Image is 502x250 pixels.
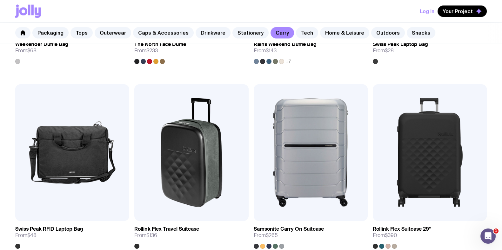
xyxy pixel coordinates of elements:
a: Tech [296,27,318,38]
a: Drinkware [196,27,231,38]
a: Tops [70,27,93,38]
a: The North Face DuffleFrom$233 [134,36,248,64]
iframe: Intercom live chat [480,228,496,244]
a: Swiss Peak RFID Laptop BagFrom$48 [15,221,129,249]
span: $48 [27,232,37,239]
a: Rollink Flex Travel SuitcaseFrom$136 [134,221,248,249]
span: 1 [493,228,499,234]
a: Caps & Accessories [133,27,194,38]
h3: Rollink Flex Travel Suitcase [134,226,199,232]
span: $68 [27,47,37,54]
span: From [373,48,394,54]
span: From [134,48,158,54]
a: Carry [271,27,294,38]
span: $143 [266,47,277,54]
span: $28 [385,47,394,54]
span: From [15,48,37,54]
span: From [254,48,277,54]
h3: Rains Weekend Duffle Bag [254,41,317,48]
a: Outdoors [371,27,405,38]
a: Snacks [407,27,435,38]
h3: Samsonite Carry On Suitcase [254,226,324,232]
span: $233 [146,47,158,54]
h3: Swiss Peak RFID Laptop Bag [15,226,83,232]
span: Your Project [443,8,473,14]
button: Your Project [438,5,487,17]
span: From [373,232,397,239]
span: From [134,232,157,239]
a: Weekender Duffle BagFrom$68 [15,36,129,64]
a: Home & Leisure [320,27,369,38]
a: Stationery [232,27,269,38]
a: Rains Weekend Duffle BagFrom$143+7 [254,36,368,64]
span: $265 [266,232,278,239]
a: Rollink Flex Suitcase 29"From$390 [373,221,487,249]
button: Log In [420,5,434,17]
a: Outerwear [95,27,131,38]
h3: Swiss Peak Laptop Bag [373,41,428,48]
a: Swiss Peak Laptop BagFrom$28 [373,36,487,64]
span: From [15,232,37,239]
a: Samsonite Carry On SuitcaseFrom$265 [254,221,368,249]
span: $136 [146,232,157,239]
h3: Rollink Flex Suitcase 29" [373,226,431,232]
a: Packaging [32,27,69,38]
h3: Weekender Duffle Bag [15,41,68,48]
span: $390 [385,232,397,239]
span: From [254,232,278,239]
h3: The North Face Duffle [134,41,186,48]
span: +7 [285,59,291,64]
